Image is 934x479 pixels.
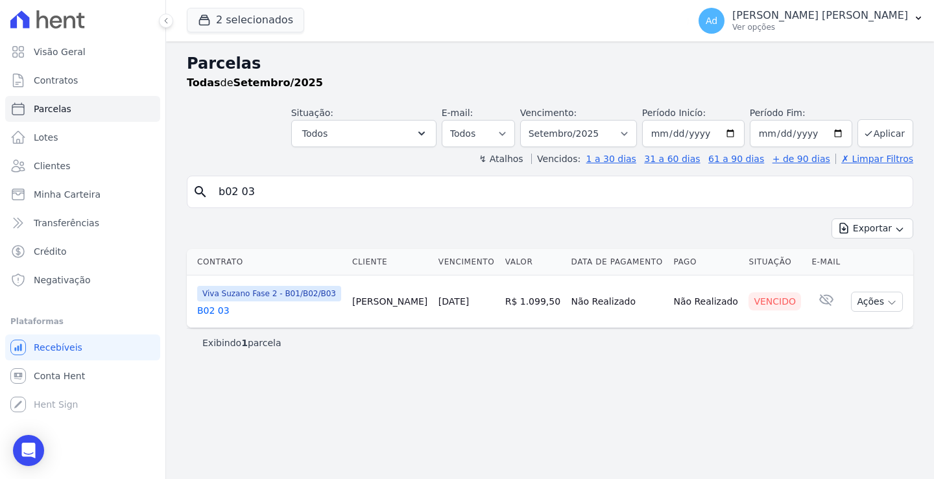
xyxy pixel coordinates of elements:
[743,249,806,275] th: Situação
[479,154,523,164] label: ↯ Atalhos
[644,154,700,164] a: 31 a 60 dias
[5,67,160,93] a: Contratos
[688,3,934,39] button: Ad [PERSON_NAME] [PERSON_NAME] Ver opções
[34,45,86,58] span: Visão Geral
[566,249,669,275] th: Data de Pagamento
[211,179,907,205] input: Buscar por nome do lote ou do cliente
[5,124,160,150] a: Lotes
[748,292,801,310] div: Vencido
[586,154,636,164] a: 1 a 30 dias
[187,8,304,32] button: 2 selecionados
[302,126,328,141] span: Todos
[851,292,903,312] button: Ações
[5,334,160,360] a: Recebíveis
[520,108,577,118] label: Vencimento:
[291,108,333,118] label: Situação:
[642,108,706,118] label: Período Inicío:
[202,336,281,349] p: Exibindo parcela
[233,76,323,89] strong: Setembro/2025
[832,218,913,239] button: Exportar
[241,338,248,348] b: 1
[347,275,433,328] td: [PERSON_NAME]
[708,154,764,164] a: 61 a 90 dias
[193,184,208,200] i: search
[5,239,160,264] a: Crédito
[433,249,500,275] th: Vencimento
[34,369,85,382] span: Conta Hent
[566,275,669,328] td: Não Realizado
[187,76,221,89] strong: Todas
[5,210,160,236] a: Transferências
[857,119,913,147] button: Aplicar
[706,16,717,25] span: Ad
[668,275,743,328] td: Não Realizado
[34,102,71,115] span: Parcelas
[197,286,341,301] span: Viva Suzano Fase 2 - B01/B02/B03
[34,341,82,354] span: Recebíveis
[10,314,155,329] div: Plataformas
[347,249,433,275] th: Cliente
[34,245,67,258] span: Crédito
[5,181,160,207] a: Minha Carteira
[835,154,913,164] a: ✗ Limpar Filtros
[500,275,566,328] td: R$ 1.099,50
[5,153,160,179] a: Clientes
[34,216,99,229] span: Transferências
[668,249,743,275] th: Pago
[531,154,581,164] label: Vencidos:
[732,9,908,22] p: [PERSON_NAME] [PERSON_NAME]
[187,249,347,275] th: Contrato
[34,274,91,286] span: Negativação
[750,106,852,120] label: Período Fim:
[34,188,101,201] span: Minha Carteira
[187,52,913,75] h2: Parcelas
[34,159,70,172] span: Clientes
[732,22,908,32] p: Ver opções
[34,131,58,144] span: Lotes
[197,304,342,317] a: B02 03
[442,108,473,118] label: E-mail:
[5,267,160,293] a: Negativação
[291,120,437,147] button: Todos
[500,249,566,275] th: Valor
[187,75,323,91] p: de
[5,96,160,122] a: Parcelas
[5,39,160,65] a: Visão Geral
[438,296,469,307] a: [DATE]
[34,74,78,87] span: Contratos
[13,435,44,466] div: Open Intercom Messenger
[772,154,830,164] a: + de 90 dias
[806,249,846,275] th: E-mail
[5,363,160,389] a: Conta Hent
